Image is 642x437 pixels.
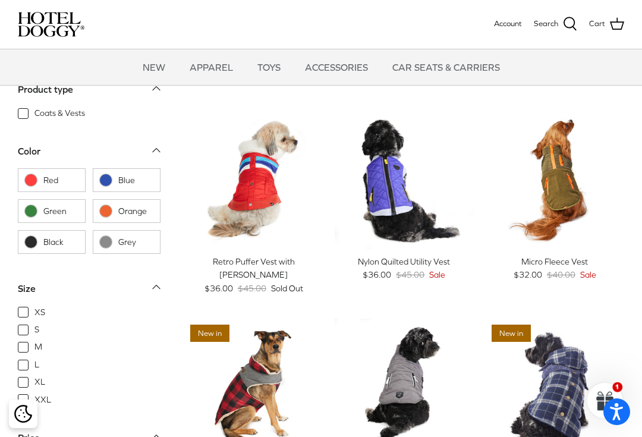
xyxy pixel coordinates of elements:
span: M [34,341,42,353]
a: Size [18,279,160,306]
span: Grey [118,236,154,248]
span: $45.00 [238,282,266,295]
span: Search [534,18,558,30]
a: Product type [18,80,160,106]
a: NEW [132,49,176,85]
span: XXL [34,394,51,405]
span: $40.00 [547,268,575,281]
a: ACCESSORIES [294,49,379,85]
a: Nylon Quilted Utility Vest [335,111,473,249]
a: CAR SEATS & CARRIERS [382,49,511,85]
a: Retro Puffer Vest with Sherpa Lining [184,111,323,249]
span: Sale [429,268,445,281]
span: New in [492,325,531,342]
a: Retro Puffer Vest with [PERSON_NAME] $36.00 $45.00 Sold Out [184,255,323,295]
span: XS [34,306,45,318]
div: Micro Fleece Vest [486,255,624,268]
span: 20% off [341,117,383,134]
div: Nylon Quilted Utility Vest [335,255,473,268]
span: 20% off [492,117,534,134]
span: $45.00 [396,268,424,281]
img: hoteldoggycom [18,12,84,37]
span: 20% off [341,325,383,342]
a: TOYS [247,49,291,85]
a: Color [18,142,160,168]
span: New in [190,325,229,342]
a: Cart [589,17,624,32]
span: S [34,324,39,336]
span: Green [43,205,79,217]
a: Nylon Quilted Utility Vest $36.00 $45.00 Sale [335,255,473,282]
div: Product type [18,81,73,97]
span: Blue [118,174,154,186]
span: Sold Out [271,282,303,295]
a: Account [494,18,522,30]
span: Red [43,174,79,186]
button: Cookie policy [12,404,33,425]
span: Coats & Vests [34,107,85,119]
div: Retro Puffer Vest with [PERSON_NAME] [184,255,323,282]
img: Cookie policy [14,405,32,423]
span: Account [494,19,522,28]
span: XL [34,376,45,388]
span: L [34,359,39,370]
a: APPAREL [179,49,244,85]
span: Sale [580,268,596,281]
div: Color [18,144,40,159]
a: Micro Fleece Vest $32.00 $40.00 Sale [486,255,624,282]
span: $36.00 [363,268,391,281]
div: Cookie policy [9,400,37,428]
a: Micro Fleece Vest [486,111,624,249]
span: $36.00 [204,282,233,295]
span: $32.00 [514,268,542,281]
div: Size [18,281,36,296]
a: Search [534,17,577,32]
span: Black [43,236,79,248]
span: Orange [118,205,154,217]
span: Cart [589,18,605,30]
span: 20% off [190,117,232,134]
